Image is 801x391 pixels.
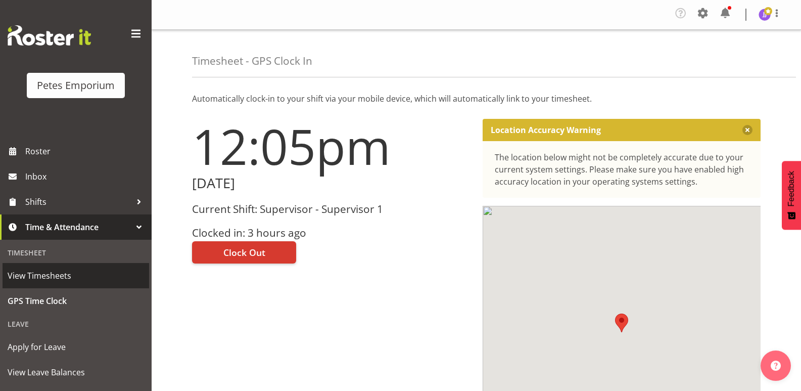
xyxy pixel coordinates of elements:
span: Time & Attendance [25,220,131,235]
div: The location below might not be completely accurate due to your current system settings. Please m... [495,151,749,188]
span: Clock Out [223,246,265,259]
span: View Leave Balances [8,365,144,380]
div: Leave [3,314,149,334]
div: Petes Emporium [37,78,115,93]
a: GPS Time Clock [3,288,149,314]
span: Inbox [25,169,147,184]
h3: Clocked in: 3 hours ago [192,227,470,239]
button: Close message [742,125,752,135]
h1: 12:05pm [192,119,470,173]
a: View Leave Balances [3,360,149,385]
h3: Current Shift: Supervisor - Supervisor 1 [192,203,470,215]
span: Roster [25,144,147,159]
span: Shifts [25,194,131,209]
h2: [DATE] [192,176,470,191]
a: View Timesheets [3,263,149,288]
span: Feedback [787,171,796,206]
h4: Timesheet - GPS Clock In [192,55,312,67]
a: Apply for Leave [3,334,149,360]
span: View Timesheets [8,268,144,283]
img: help-xxl-2.png [771,361,781,371]
button: Clock Out [192,241,296,264]
p: Automatically clock-in to your shift via your mobile device, which will automatically link to you... [192,93,761,105]
img: janelle-jonkers702.jpg [759,9,771,21]
span: GPS Time Clock [8,293,144,309]
div: Timesheet [3,242,149,263]
p: Location Accuracy Warning [491,125,601,135]
button: Feedback - Show survey [782,161,801,230]
span: Apply for Leave [8,339,144,355]
img: Rosterit website logo [8,25,91,46]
